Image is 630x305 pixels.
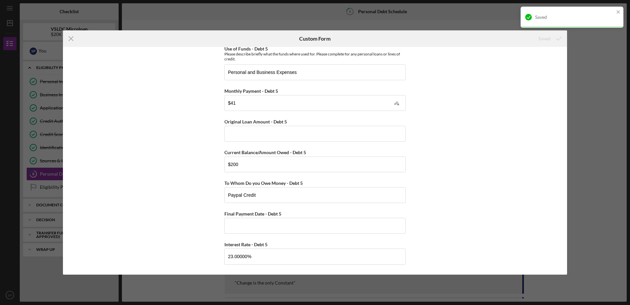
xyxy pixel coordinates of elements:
[224,242,268,247] label: Interest Rate - Debt 5
[224,211,281,217] label: Final Payment Date - Debt 5
[299,36,330,42] h6: Custom Form
[224,46,268,51] label: Use of Funds - Debt 5
[535,15,614,20] div: Saved
[616,9,621,16] button: close
[224,180,303,186] label: To Whom Do you Owe Money - Debt 5
[224,150,306,155] label: Current Balance/Amount Owed - Debt 5
[224,88,278,94] label: Monthly Payment - Debt 5
[224,119,287,124] label: Original Loan Amount - Debt 5
[224,51,406,61] div: Please describe briefly what the funds where used for. Please complete for any personal loans or ...
[538,32,551,45] div: Saved
[532,32,567,45] button: Saved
